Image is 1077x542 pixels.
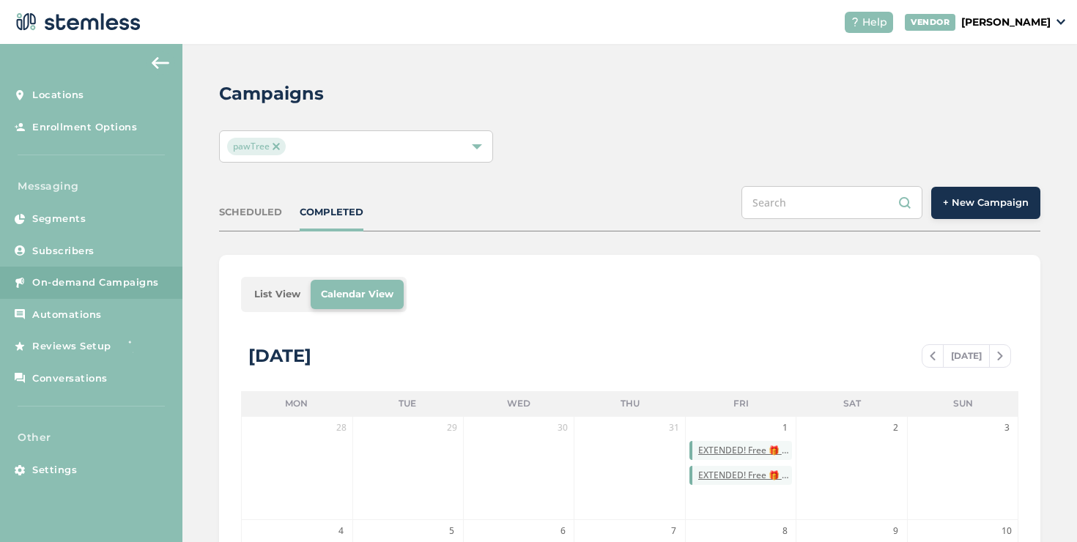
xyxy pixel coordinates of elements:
[931,187,1040,219] button: + New Campaign
[227,138,286,155] span: pawTree
[667,524,681,538] span: 7
[352,391,464,416] li: Tue
[32,339,111,354] span: Reviews Setup
[667,420,681,435] span: 31
[796,391,908,416] li: Sat
[907,391,1018,416] li: Sun
[241,391,352,416] li: Mon
[219,205,282,220] div: SCHEDULED
[152,57,169,69] img: icon-arrow-back-accent-c549486e.svg
[777,524,792,538] span: 8
[334,420,349,435] span: 28
[273,143,280,150] img: icon-close-accent-8a337256.svg
[905,14,955,31] div: VENDOR
[12,7,141,37] img: logo-dark-0685b13c.svg
[219,81,324,107] h2: Campaigns
[244,280,311,309] li: List View
[445,420,459,435] span: 29
[334,524,349,538] span: 4
[311,280,404,309] li: Calendar View
[698,469,792,482] span: EXTENDED! Free 🎁 with purchase all August! Share 10-in-1 with everyone you know + they get a bonu...
[32,275,159,290] span: On-demand Campaigns
[122,332,152,361] img: glitter-stars-b7820f95.gif
[32,308,102,322] span: Automations
[574,391,686,416] li: Thu
[999,420,1014,435] span: 3
[32,120,137,135] span: Enrollment Options
[300,205,363,220] div: COMPLETED
[777,420,792,435] span: 1
[555,420,570,435] span: 30
[741,186,922,219] input: Search
[445,524,459,538] span: 5
[685,391,796,416] li: Fri
[248,343,311,369] div: [DATE]
[32,244,95,259] span: Subscribers
[862,15,887,30] span: Help
[32,463,77,478] span: Settings
[889,524,903,538] span: 9
[943,196,1029,210] span: + New Campaign
[1056,19,1065,25] img: icon_down-arrow-small-66adaf34.svg
[463,391,574,416] li: Wed
[889,420,903,435] span: 2
[555,524,570,538] span: 6
[32,371,108,386] span: Conversations
[1004,472,1077,542] iframe: Chat Widget
[930,352,936,360] img: icon-chevron-left-b8c47ebb.svg
[32,212,86,226] span: Segments
[997,352,1003,360] img: icon-chevron-right-bae969c5.svg
[32,88,84,103] span: Locations
[698,444,792,457] span: EXTENDED! Free 🎁 with purchase all August! Share 10-in-1 with everyone you know + they get a bonu...
[851,18,859,26] img: icon-help-white-03924b79.svg
[999,524,1014,538] span: 10
[961,15,1051,30] p: [PERSON_NAME]
[943,345,990,367] span: [DATE]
